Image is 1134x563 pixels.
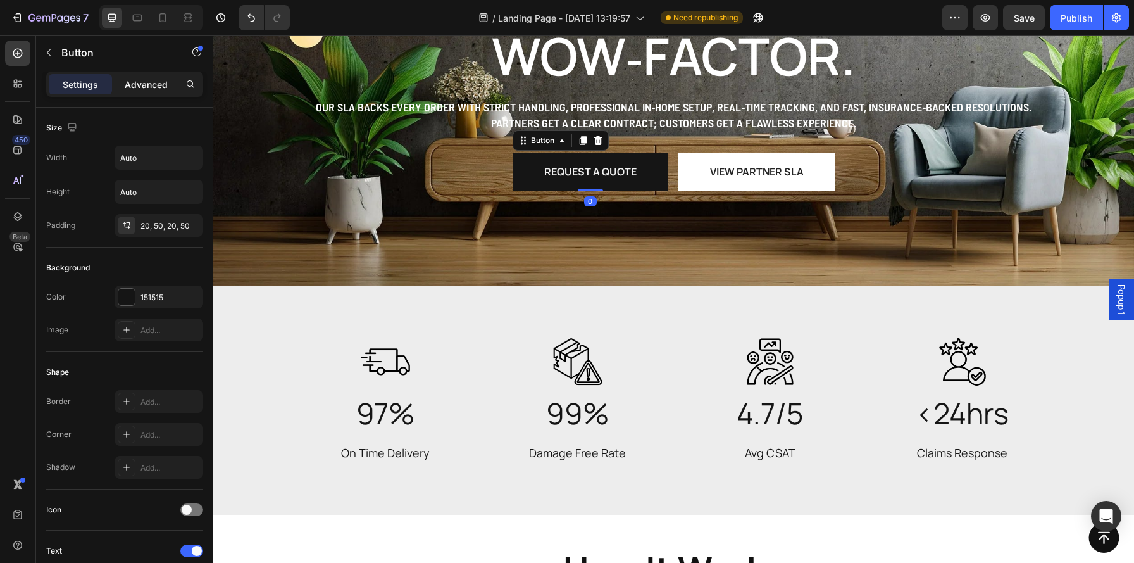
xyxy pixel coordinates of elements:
span: Landing Page - [DATE] 13:19:57 [498,11,630,25]
span: Popup 1 [902,249,914,279]
div: Padding [46,220,75,231]
div: Corner [46,429,72,440]
p: Avg CSAT [467,407,647,427]
img: gempages_582834295916200600-64ea49c7-b62d-4398-82b7-b5c8d6833999.png [532,301,582,351]
div: Add... [140,325,200,336]
div: Open Intercom Messenger [1091,501,1121,531]
p: View Partner SLA [497,130,590,143]
div: Add... [140,462,200,474]
div: Button [315,99,344,111]
img: gempages_582834295916200600-f8dad097-a0d7-417a-81c7-750b307f1dc5.png [147,301,197,351]
button: Publish [1050,5,1103,30]
img: gempages_582834295916200600-7140a4e1-01e0-486b-9463-7bd4495e21cb.png [724,301,775,351]
button: Save [1003,5,1045,30]
div: 20, 50, 20, 50 [140,220,200,232]
div: 151515 [140,292,200,303]
div: Beta [9,232,30,242]
input: Auto [115,180,202,203]
button: 7 [5,5,94,30]
p: Button [61,45,169,60]
p: Advanced [125,78,168,91]
p: Damage Free Rate [275,407,454,427]
span: Our SLA backs every order with strict handling, professional in‑home setup, real‑time tracking, a... [103,65,819,94]
p: 7 [83,10,89,25]
div: Text [46,545,62,557]
div: Height [46,186,70,198]
div: Add... [140,429,200,441]
span: Save [1014,13,1035,23]
p: Request a Quote [331,130,423,143]
p: Settings [63,78,98,91]
div: 0 [371,161,383,171]
div: Size [46,120,80,137]
p: 97% [82,352,262,405]
p: On Time Delivery [82,407,262,427]
p: 99% [275,352,454,405]
button: <p>View Partner SLA</p> [465,117,622,156]
div: Shape [46,367,69,378]
p: 4.7/5 [467,352,647,405]
div: Undo/Redo [239,5,290,30]
span: Need republishing [673,12,738,23]
div: Color [46,291,66,303]
input: Auto [115,146,202,169]
button: <p>Request a Quote</p> [299,117,455,156]
span: / [492,11,495,25]
div: Image [46,324,68,336]
div: Width [46,152,67,163]
div: Icon [46,504,61,516]
div: Shadow [46,462,75,473]
div: Background [46,262,90,274]
div: Border [46,396,71,407]
div: 450 [12,135,30,145]
div: Publish [1061,11,1092,25]
p: Claims Response [659,407,839,427]
p: <24hrs [659,352,839,405]
img: gempages_582834295916200600-ffc2f5e8-caed-41d9-98f5-fb43eafc5549.png [339,301,390,351]
iframe: Design area [213,35,1134,563]
div: Add... [140,396,200,408]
